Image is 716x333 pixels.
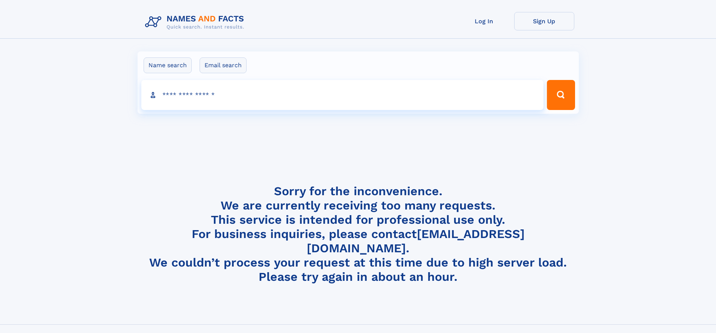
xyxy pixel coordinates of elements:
[200,57,247,73] label: Email search
[514,12,574,30] a: Sign Up
[547,80,575,110] button: Search Button
[454,12,514,30] a: Log In
[141,80,544,110] input: search input
[142,184,574,284] h4: Sorry for the inconvenience. We are currently receiving too many requests. This service is intend...
[307,227,525,255] a: [EMAIL_ADDRESS][DOMAIN_NAME]
[142,12,250,32] img: Logo Names and Facts
[144,57,192,73] label: Name search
